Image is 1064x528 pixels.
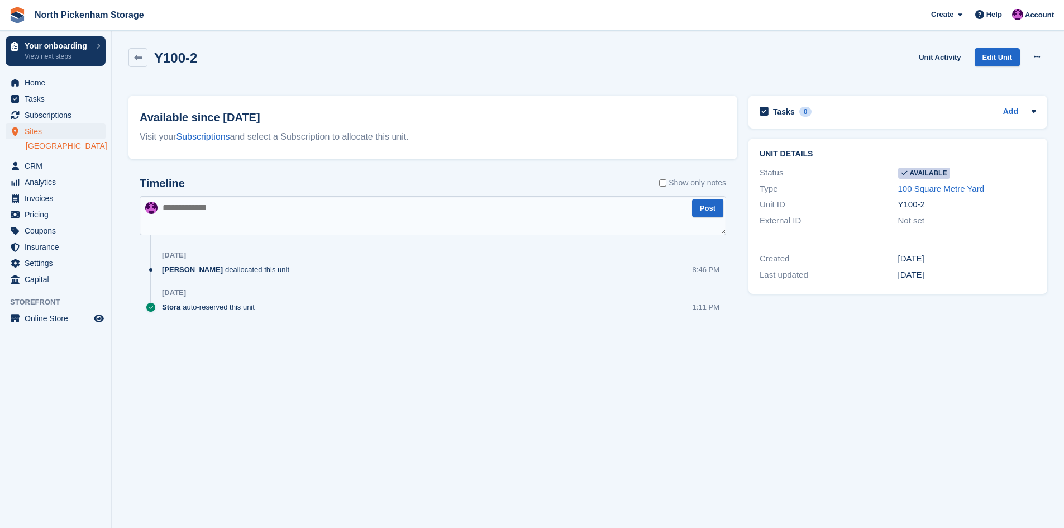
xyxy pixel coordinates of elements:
[6,36,106,66] a: Your onboarding View next steps
[1012,9,1023,20] img: James Gulliver
[760,183,898,196] div: Type
[162,264,295,275] div: deallocated this unit
[162,302,180,312] span: Stora
[898,198,1036,211] div: Y100-2
[25,223,92,239] span: Coupons
[162,288,186,297] div: [DATE]
[6,75,106,91] a: menu
[6,272,106,287] a: menu
[10,297,111,308] span: Storefront
[6,123,106,139] a: menu
[898,215,1036,227] div: Not set
[931,9,953,20] span: Create
[6,107,106,123] a: menu
[140,109,726,126] h2: Available since [DATE]
[25,255,92,271] span: Settings
[6,158,106,174] a: menu
[6,223,106,239] a: menu
[760,150,1036,159] h2: Unit details
[25,207,92,222] span: Pricing
[760,253,898,265] div: Created
[25,42,91,50] p: Your onboarding
[25,51,91,61] p: View next steps
[25,239,92,255] span: Insurance
[6,255,106,271] a: menu
[162,264,223,275] span: [PERSON_NAME]
[693,264,719,275] div: 8:46 PM
[1025,9,1054,21] span: Account
[25,311,92,326] span: Online Store
[799,107,812,117] div: 0
[693,302,719,312] div: 1:11 PM
[162,302,260,312] div: auto-reserved this unit
[898,269,1036,282] div: [DATE]
[898,184,985,193] a: 100 Square Metre Yard
[176,132,230,141] a: Subscriptions
[25,174,92,190] span: Analytics
[975,48,1020,66] a: Edit Unit
[6,239,106,255] a: menu
[659,177,726,189] label: Show only notes
[760,198,898,211] div: Unit ID
[9,7,26,23] img: stora-icon-8386f47178a22dfd0bd8f6a31ec36ba5ce8667c1dd55bd0f319d3a0aa187defe.svg
[659,177,666,189] input: Show only notes
[773,107,795,117] h2: Tasks
[986,9,1002,20] span: Help
[898,253,1036,265] div: [DATE]
[6,174,106,190] a: menu
[1003,106,1018,118] a: Add
[25,123,92,139] span: Sites
[140,130,726,144] div: Visit your and select a Subscription to allocate this unit.
[760,215,898,227] div: External ID
[914,48,965,66] a: Unit Activity
[154,50,197,65] h2: Y100-2
[692,199,723,217] button: Post
[6,91,106,107] a: menu
[140,177,185,190] h2: Timeline
[145,202,158,214] img: James Gulliver
[25,272,92,287] span: Capital
[6,311,106,326] a: menu
[25,75,92,91] span: Home
[6,191,106,206] a: menu
[92,312,106,325] a: Preview store
[898,168,951,179] span: Available
[25,158,92,174] span: CRM
[760,269,898,282] div: Last updated
[162,251,186,260] div: [DATE]
[25,191,92,206] span: Invoices
[30,6,149,24] a: North Pickenham Storage
[25,107,92,123] span: Subscriptions
[26,141,106,151] a: [GEOGRAPHIC_DATA]
[760,167,898,179] div: Status
[6,207,106,222] a: menu
[25,91,92,107] span: Tasks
